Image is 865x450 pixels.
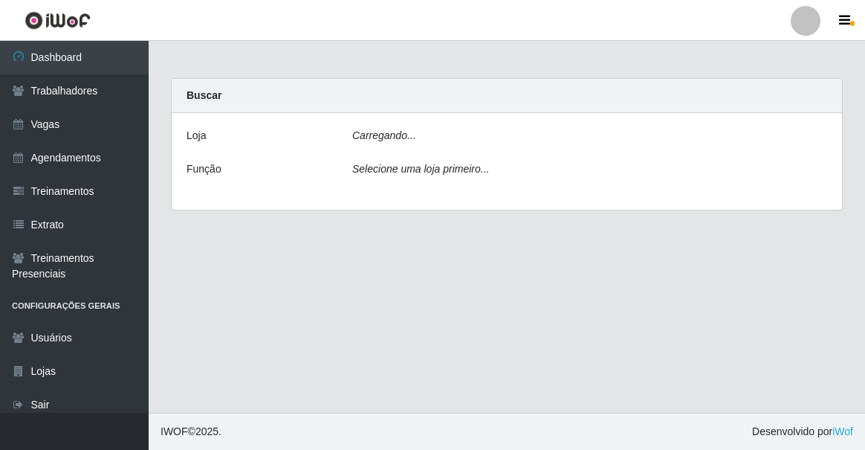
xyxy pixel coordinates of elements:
span: © 2025 . [161,424,221,440]
label: Função [187,161,221,177]
strong: Buscar [187,89,221,101]
img: CoreUI Logo [25,11,91,30]
a: iWof [832,425,853,437]
label: Loja [187,128,206,144]
i: Selecione uma loja primeiro... [352,163,489,175]
i: Carregando... [352,129,416,141]
span: Desenvolvido por [752,424,853,440]
span: IWOF [161,425,188,437]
